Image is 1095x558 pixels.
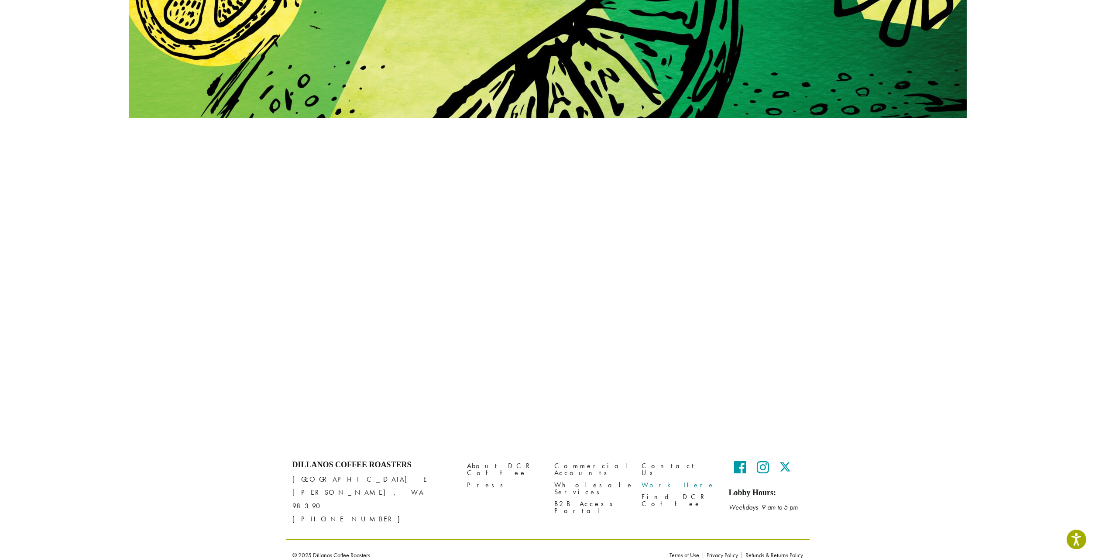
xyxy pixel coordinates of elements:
[554,460,628,479] a: Commercial Accounts
[642,491,716,510] a: Find DCR Coffee
[292,552,656,558] p: © 2025 Dillanos Coffee Roasters.
[292,460,454,470] h4: Dillanos Coffee Roasters
[292,473,454,525] p: [GEOGRAPHIC_DATA] E [PERSON_NAME], WA 98390 [PHONE_NUMBER]
[554,498,628,517] a: B2B Access Portal
[703,552,741,558] a: Privacy Policy
[729,503,798,512] em: Weekdays 9 am to 5 pm
[642,460,716,479] a: Contact Us
[554,479,628,498] a: Wholesale Services
[642,479,716,491] a: Work Here
[741,552,803,558] a: Refunds & Returns Policy
[669,552,703,558] a: Terms of Use
[729,488,803,498] h5: Lobby Hours:
[467,460,541,479] a: About DCR Coffee
[467,479,541,491] a: Press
